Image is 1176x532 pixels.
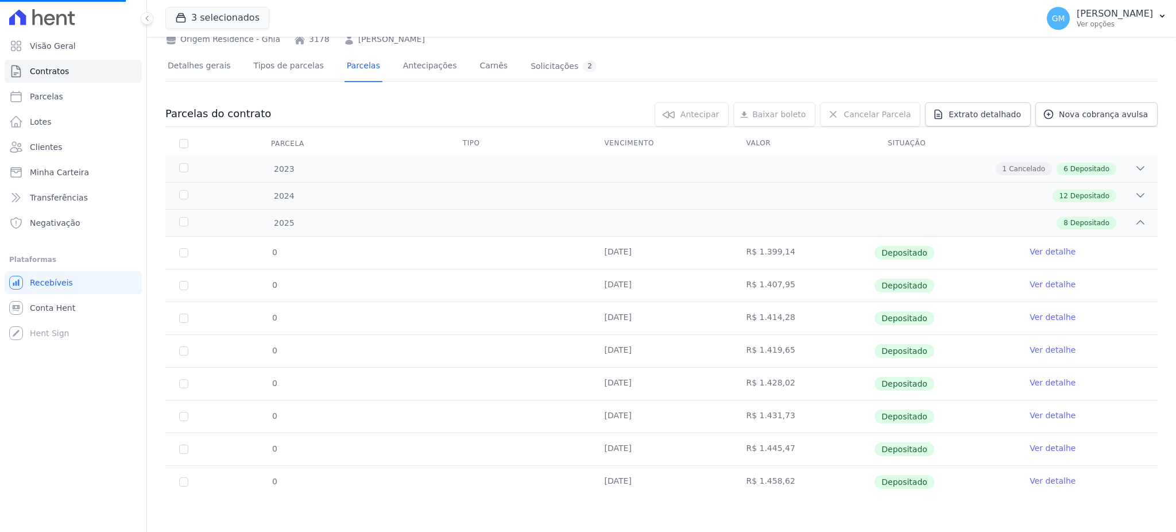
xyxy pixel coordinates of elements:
span: Recebíveis [30,277,73,288]
div: Plataformas [9,253,137,267]
button: GM [PERSON_NAME] Ver opções [1038,2,1176,34]
span: Depositado [875,311,934,325]
td: R$ 1.445,47 [732,433,874,465]
input: Só é possível selecionar pagamentos em aberto [179,281,188,290]
a: Transferências [5,186,142,209]
a: Tipos de parcelas [252,52,326,82]
td: [DATE] [591,466,733,498]
span: 0 [271,477,277,486]
span: 6 [1063,164,1068,174]
span: Cancelado [1009,164,1045,174]
td: R$ 1.428,02 [732,368,874,400]
span: Extrato detalhado [949,109,1021,120]
span: Conta Hent [30,302,75,314]
span: Depositado [875,475,934,489]
a: Ver detalhe [1030,442,1076,454]
input: Só é possível selecionar pagamentos em aberto [179,477,188,487]
th: Valor [732,132,874,156]
span: Nova cobrança avulsa [1059,109,1148,120]
a: Ver detalhe [1030,311,1076,323]
div: Origem Residence - Ghia [165,33,280,45]
a: Lotes [5,110,142,133]
a: Ver detalhe [1030,246,1076,257]
span: GM [1052,14,1065,22]
span: Minha Carteira [30,167,89,178]
td: [DATE] [591,433,733,465]
span: 8 [1063,218,1068,228]
a: Minha Carteira [5,161,142,184]
a: Carnês [477,52,510,82]
span: Negativação [30,217,80,229]
span: 0 [271,280,277,290]
td: R$ 1.419,65 [732,335,874,367]
td: R$ 1.399,14 [732,237,874,269]
span: Depositado [875,377,934,391]
span: Parcelas [30,91,63,102]
span: 0 [271,248,277,257]
span: 2025 [273,217,295,229]
input: Só é possível selecionar pagamentos em aberto [179,412,188,421]
a: Recebíveis [5,271,142,294]
p: Ver opções [1077,20,1153,29]
a: Contratos [5,60,142,83]
a: Negativação [5,211,142,234]
input: Só é possível selecionar pagamentos em aberto [179,314,188,323]
span: 1 [1003,164,1007,174]
td: [DATE] [591,335,733,367]
td: [DATE] [591,368,733,400]
td: R$ 1.431,73 [732,400,874,433]
span: 0 [271,379,277,388]
span: Visão Geral [30,40,76,52]
a: Detalhes gerais [165,52,233,82]
div: 2 [583,61,597,72]
span: Depositado [1070,164,1109,174]
a: Ver detalhe [1030,279,1076,290]
span: 0 [271,411,277,421]
span: Depositado [1070,191,1109,201]
span: Depositado [875,279,934,292]
a: Solicitações2 [528,52,599,82]
a: Antecipações [401,52,459,82]
td: [DATE] [591,237,733,269]
a: Ver detalhe [1030,475,1076,487]
a: Conta Hent [5,296,142,319]
a: Nova cobrança avulsa [1035,102,1158,126]
span: 0 [271,346,277,355]
h3: Parcelas do contrato [165,107,271,121]
a: Parcelas [345,52,382,82]
span: 0 [271,313,277,322]
th: Tipo [449,132,591,156]
input: Só é possível selecionar pagamentos em aberto [179,346,188,356]
td: [DATE] [591,400,733,433]
span: 0 [271,444,277,453]
a: Ver detalhe [1030,377,1076,388]
a: Visão Geral [5,34,142,57]
span: 12 [1059,191,1068,201]
a: Ver detalhe [1030,344,1076,356]
span: Depositado [875,410,934,423]
td: R$ 1.458,62 [732,466,874,498]
a: Extrato detalhado [925,102,1031,126]
div: Solicitações [531,61,597,72]
td: R$ 1.414,28 [732,302,874,334]
td: [DATE] [591,269,733,302]
input: Só é possível selecionar pagamentos em aberto [179,248,188,257]
td: R$ 1.407,95 [732,269,874,302]
span: Depositado [875,246,934,260]
a: 3178 [309,33,330,45]
span: Depositado [875,442,934,456]
th: Vencimento [591,132,733,156]
span: Depositado [1070,218,1109,228]
span: Clientes [30,141,62,153]
a: Clientes [5,136,142,159]
td: [DATE] [591,302,733,334]
input: Só é possível selecionar pagamentos em aberto [179,445,188,454]
span: 2024 [273,190,295,202]
div: Parcela [257,132,318,155]
button: 3 selecionados [165,7,269,29]
input: Só é possível selecionar pagamentos em aberto [179,379,188,388]
a: Parcelas [5,85,142,108]
span: Depositado [875,344,934,358]
span: Contratos [30,65,69,77]
span: Lotes [30,116,52,128]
